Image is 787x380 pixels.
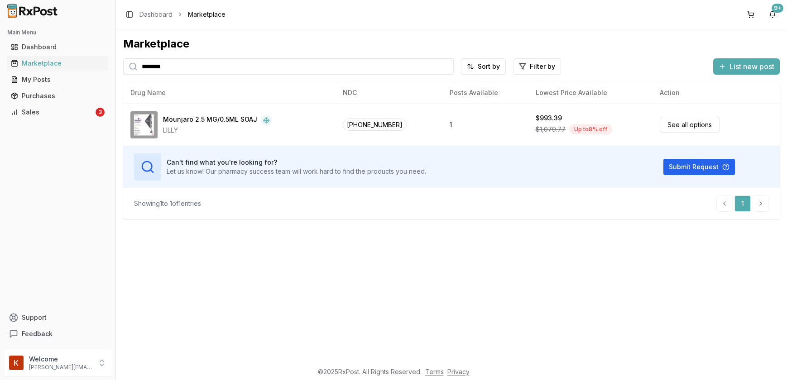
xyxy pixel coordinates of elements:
[4,4,62,18] img: RxPost Logo
[772,4,783,13] div: 9+
[130,111,158,138] img: Mounjaro 2.5 MG/0.5ML SOAJ
[7,55,108,71] a: Marketplace
[461,58,506,75] button: Sort by
[7,104,108,120] a: Sales3
[442,82,528,104] th: Posts Available
[123,82,336,104] th: Drug Name
[765,7,780,22] button: 9+
[163,115,257,126] div: Mounjaro 2.5 MG/0.5ML SOAJ
[716,195,769,212] nav: pagination
[653,82,780,104] th: Action
[4,72,112,87] button: My Posts
[188,10,226,19] span: Marketplace
[513,58,561,75] button: Filter by
[163,126,272,135] div: LILLY
[442,104,528,146] td: 1
[660,117,720,133] a: See all options
[528,82,653,104] th: Lowest Price Available
[7,71,108,88] a: My Posts
[569,124,612,134] div: Up to 8 % off
[663,159,735,175] button: Submit Request
[7,39,108,55] a: Dashboard
[4,89,112,103] button: Purchases
[336,82,442,104] th: NDC
[11,43,105,52] div: Dashboard
[4,105,112,119] button: Sales3
[123,37,780,51] div: Marketplace
[756,349,778,371] iframe: Intercom live chat
[22,329,53,338] span: Feedback
[425,368,444,375] a: Terms
[343,119,407,131] span: [PHONE_NUMBER]
[734,195,751,212] a: 1
[4,309,112,326] button: Support
[713,63,780,72] a: List new post
[729,61,774,72] span: List new post
[530,62,555,71] span: Filter by
[4,56,112,71] button: Marketplace
[134,199,201,208] div: Showing 1 to 1 of 1 entries
[7,29,108,36] h2: Main Menu
[11,75,105,84] div: My Posts
[29,355,92,364] p: Welcome
[536,125,566,134] span: $1,079.77
[29,364,92,371] p: [PERSON_NAME][EMAIL_ADDRESS][DOMAIN_NAME]
[11,91,105,100] div: Purchases
[167,167,426,176] p: Let us know! Our pharmacy success team will work hard to find the products you need.
[713,58,780,75] button: List new post
[9,356,24,370] img: User avatar
[4,326,112,342] button: Feedback
[139,10,226,19] nav: breadcrumb
[536,114,562,123] div: $993.39
[167,158,426,167] h3: Can't find what you're looking for?
[96,108,105,117] div: 3
[11,59,105,68] div: Marketplace
[139,10,173,19] a: Dashboard
[447,368,470,375] a: Privacy
[7,88,108,104] a: Purchases
[4,40,112,54] button: Dashboard
[11,108,94,117] div: Sales
[478,62,500,71] span: Sort by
